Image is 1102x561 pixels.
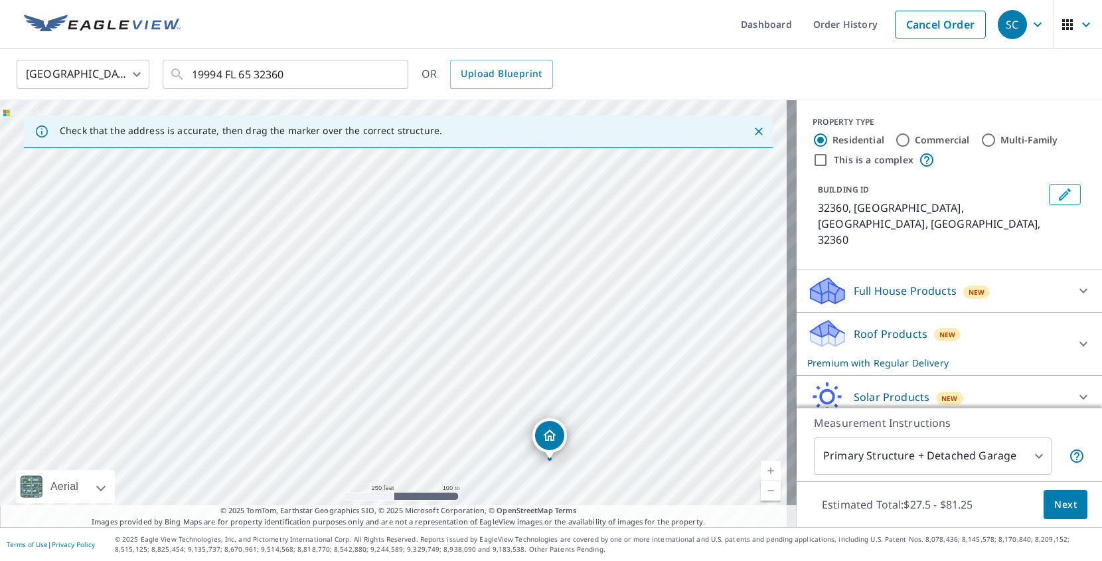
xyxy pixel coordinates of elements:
[60,125,442,137] p: Check that the address is accurate, then drag the marker over the correct structure.
[750,123,767,140] button: Close
[941,393,958,404] span: New
[834,153,913,167] label: This is a complex
[807,275,1091,307] div: Full House ProductsNew
[854,326,927,342] p: Roof Products
[192,56,381,93] input: Search by address or latitude-longitude
[818,200,1044,248] p: 32360, [GEOGRAPHIC_DATA], [GEOGRAPHIC_DATA], [GEOGRAPHIC_DATA], 32360
[854,283,957,299] p: Full House Products
[818,184,869,195] p: BUILDING ID
[220,505,577,517] span: © 2025 TomTom, Earthstar Geographics SIO, © 2025 Microsoft Corporation, ©
[854,389,929,405] p: Solar Products
[811,490,984,519] p: Estimated Total: $27.5 - $81.25
[461,66,542,82] span: Upload Blueprint
[46,470,82,503] div: Aerial
[915,133,970,147] label: Commercial
[16,470,115,503] div: Aerial
[895,11,986,39] a: Cancel Order
[115,534,1095,554] p: © 2025 Eagle View Technologies, Inc. and Pictometry International Corp. All Rights Reserved. Repo...
[1054,497,1077,513] span: Next
[939,329,956,340] span: New
[7,540,95,548] p: |
[7,540,48,549] a: Terms of Use
[1000,133,1058,147] label: Multi-Family
[450,60,552,89] a: Upload Blueprint
[813,116,1086,128] div: PROPERTY TYPE
[814,415,1085,431] p: Measurement Instructions
[807,381,1091,413] div: Solar ProductsNew
[555,505,577,515] a: Terms
[969,287,985,297] span: New
[761,481,781,501] a: Current Level 17, Zoom Out
[807,356,1067,370] p: Premium with Regular Delivery
[422,60,553,89] div: OR
[807,318,1091,370] div: Roof ProductsNewPremium with Regular Delivery
[17,56,149,93] div: [GEOGRAPHIC_DATA]
[998,10,1027,39] div: SC
[814,438,1052,475] div: Primary Structure + Detached Garage
[24,15,181,35] img: EV Logo
[761,461,781,481] a: Current Level 17, Zoom In
[832,133,884,147] label: Residential
[497,505,552,515] a: OpenStreetMap
[1044,490,1087,520] button: Next
[52,540,95,549] a: Privacy Policy
[1049,184,1081,205] button: Edit building 1
[532,418,567,459] div: Dropped pin, building 1, Residential property, 32360, FL Hosford, FL 32360
[1069,448,1085,464] span: Your report will include the primary structure and a detached garage if one exists.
